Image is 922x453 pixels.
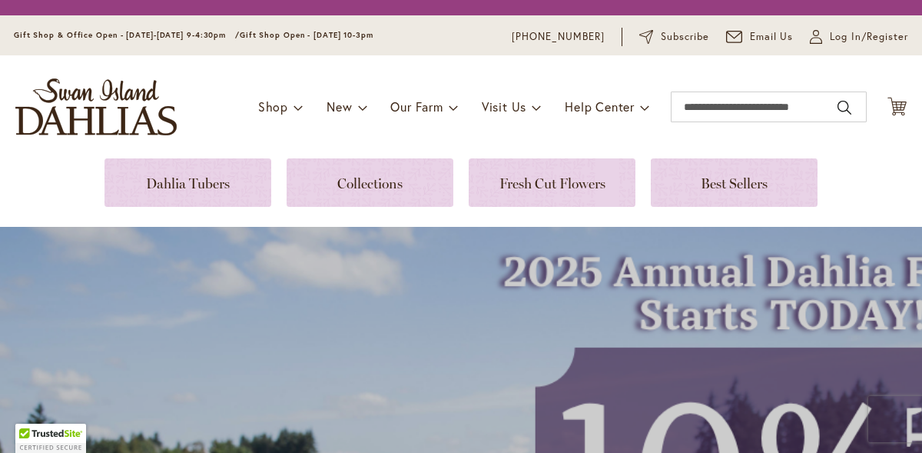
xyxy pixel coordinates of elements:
span: Gift Shop & Office Open - [DATE]-[DATE] 9-4:30pm / [14,30,240,40]
a: Email Us [726,29,794,45]
span: Gift Shop Open - [DATE] 10-3pm [240,30,373,40]
span: New [327,98,352,115]
span: Log In/Register [830,29,908,45]
a: store logo [15,78,177,135]
span: Help Center [565,98,635,115]
a: Subscribe [639,29,709,45]
a: Log In/Register [810,29,908,45]
div: TrustedSite Certified [15,424,86,453]
span: Subscribe [661,29,709,45]
span: Visit Us [482,98,526,115]
span: Email Us [750,29,794,45]
button: Search [837,95,851,120]
span: Our Farm [390,98,443,115]
span: Shop [258,98,288,115]
a: [PHONE_NUMBER] [512,29,605,45]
